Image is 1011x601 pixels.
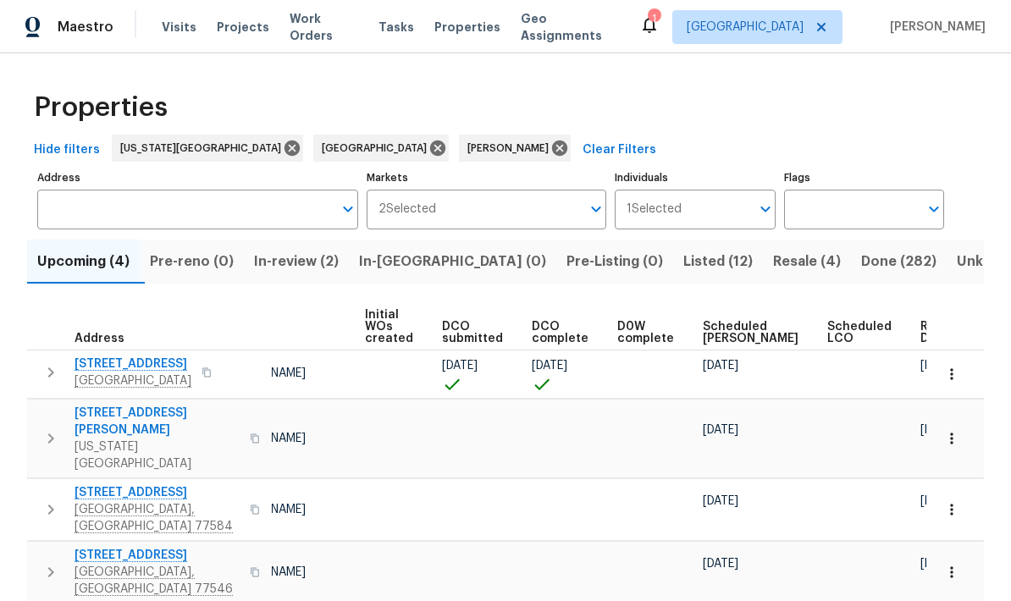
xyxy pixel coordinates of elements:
[112,135,303,162] div: [US_STATE][GEOGRAPHIC_DATA]
[336,197,360,221] button: Open
[254,250,339,273] span: In-review (2)
[150,250,234,273] span: Pre-reno (0)
[442,321,503,345] span: DCO submitted
[583,140,656,161] span: Clear Filters
[920,495,956,507] span: [DATE]
[58,19,113,36] span: Maestro
[365,309,413,345] span: Initial WOs created
[703,495,738,507] span: [DATE]
[584,197,608,221] button: Open
[521,10,619,44] span: Geo Assignments
[683,250,753,273] span: Listed (12)
[120,140,288,157] span: [US_STATE][GEOGRAPHIC_DATA]
[34,140,100,161] span: Hide filters
[75,438,240,472] span: [US_STATE][GEOGRAPHIC_DATA]
[322,140,434,157] span: [GEOGRAPHIC_DATA]
[754,197,777,221] button: Open
[566,250,663,273] span: Pre-Listing (0)
[37,173,358,183] label: Address
[627,202,682,217] span: 1 Selected
[34,99,168,116] span: Properties
[703,360,738,372] span: [DATE]
[703,321,798,345] span: Scheduled [PERSON_NAME]
[442,360,478,372] span: [DATE]
[784,173,944,183] label: Flags
[290,10,358,44] span: Work Orders
[37,250,130,273] span: Upcoming (4)
[827,321,892,345] span: Scheduled LCO
[75,333,124,345] span: Address
[378,21,414,33] span: Tasks
[467,140,555,157] span: [PERSON_NAME]
[773,250,841,273] span: Resale (4)
[615,173,775,183] label: Individuals
[367,173,607,183] label: Markets
[313,135,449,162] div: [GEOGRAPHIC_DATA]
[861,250,936,273] span: Done (282)
[162,19,196,36] span: Visits
[576,135,663,166] button: Clear Filters
[883,19,986,36] span: [PERSON_NAME]
[922,197,946,221] button: Open
[532,360,567,372] span: [DATE]
[703,558,738,570] span: [DATE]
[920,321,958,345] span: Ready Date
[459,135,571,162] div: [PERSON_NAME]
[920,558,956,570] span: [DATE]
[27,135,107,166] button: Hide filters
[920,424,956,436] span: [DATE]
[648,10,660,27] div: 1
[532,321,588,345] span: DCO complete
[920,360,956,372] span: [DATE]
[703,424,738,436] span: [DATE]
[434,19,500,36] span: Properties
[75,405,240,438] span: [STREET_ADDRESS][PERSON_NAME]
[217,19,269,36] span: Projects
[359,250,546,273] span: In-[GEOGRAPHIC_DATA] (0)
[687,19,804,36] span: [GEOGRAPHIC_DATA]
[378,202,436,217] span: 2 Selected
[617,321,674,345] span: D0W complete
